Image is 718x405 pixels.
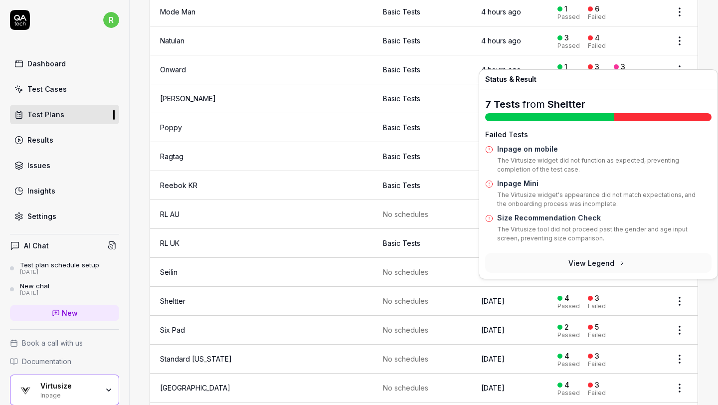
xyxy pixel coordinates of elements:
[383,325,428,335] span: No schedules
[523,98,545,110] span: from
[10,206,119,226] a: Settings
[27,58,66,69] div: Dashboard
[160,36,184,45] a: Natulan
[160,7,195,16] a: Mode Man
[497,213,601,222] a: Size Recommendation Check
[557,14,580,20] div: Passed
[614,274,627,280] div: Error
[160,384,230,392] a: [GEOGRAPHIC_DATA]
[10,79,119,99] a: Test Cases
[497,225,712,247] p: The Virtusize tool did not proceed past the gender and age input screen, preventing size comparison.
[27,160,50,171] div: Issues
[383,64,420,75] div: Basic Tests
[481,297,505,305] time: [DATE]
[481,36,521,45] time: 4 hours ago
[160,355,232,363] a: Standard [US_STATE]
[160,239,179,247] a: RL UK
[595,381,599,390] div: 3
[564,4,567,13] div: 1
[62,308,78,318] span: New
[564,323,569,332] div: 2
[481,7,521,16] time: 4 hours ago
[22,356,71,367] span: Documentation
[588,14,606,20] div: Failed
[485,98,520,110] span: 7 Tests
[20,282,50,290] div: New chat
[588,274,606,280] div: Failed
[27,84,67,94] div: Test Cases
[588,332,606,338] div: Failed
[10,130,119,150] a: Results
[485,125,712,140] h4: Failed Tests
[27,135,53,145] div: Results
[588,361,606,367] div: Failed
[160,210,179,218] a: RL AU
[485,76,712,83] h4: Status & Result
[481,384,505,392] time: [DATE]
[588,303,606,309] div: Failed
[40,391,98,399] div: Inpage
[160,123,182,132] a: Poppy
[564,352,569,361] div: 4
[557,332,580,338] div: Passed
[27,186,55,196] div: Insights
[564,62,567,71] div: 1
[595,62,599,71] div: 3
[621,62,625,71] div: 3
[497,191,712,212] p: The Virtusize widget's appearance did not match expectations, and the onboarding process was inco...
[383,238,420,248] div: Basic Tests
[10,356,119,367] a: Documentation
[383,354,428,364] span: No schedules
[595,33,600,42] div: 4
[564,381,569,390] div: 4
[557,303,580,309] div: Passed
[160,268,178,276] a: Seilin
[20,261,99,269] div: Test plan schedule setup
[557,390,580,396] div: Passed
[10,105,119,124] a: Test Plans
[10,282,119,297] a: New chat[DATE]
[383,209,428,219] span: No schedules
[383,267,428,277] span: No schedules
[24,240,49,251] h4: AI Chat
[10,54,119,73] a: Dashboard
[595,4,599,13] div: 6
[497,156,712,178] p: The Virtusize widget did not function as expected, preventing completion of the test case.
[564,33,569,42] div: 3
[557,43,580,49] div: Passed
[22,338,83,348] span: Book a call with us
[160,181,197,190] a: Reebok KR
[383,151,420,162] div: Basic Tests
[497,179,538,188] a: Inpage Mini
[383,180,420,191] div: Basic Tests
[10,305,119,321] a: New
[160,297,185,305] a: Sheltter
[481,326,505,334] time: [DATE]
[383,383,428,393] span: No schedules
[27,109,64,120] div: Test Plans
[383,122,420,133] div: Basic Tests
[547,98,585,110] a: Sheltter
[160,65,186,74] a: Onward
[20,269,99,276] div: [DATE]
[595,352,599,361] div: 3
[485,253,712,273] button: View Legend
[160,326,185,334] a: Six Pad
[103,12,119,28] span: r
[10,261,119,276] a: Test plan schedule setup[DATE]
[40,382,98,391] div: Virtusize
[383,6,420,17] div: Basic Tests
[557,361,580,367] div: Passed
[564,294,569,303] div: 4
[160,94,216,103] a: [PERSON_NAME]
[588,43,606,49] div: Failed
[16,381,34,399] img: Virtusize Logo
[20,290,50,297] div: [DATE]
[497,145,558,153] a: Inpage on mobile
[595,294,599,303] div: 3
[10,156,119,175] a: Issues
[10,181,119,201] a: Insights
[383,296,428,306] span: No schedules
[383,93,420,104] div: Basic Tests
[160,152,183,161] a: Ragtag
